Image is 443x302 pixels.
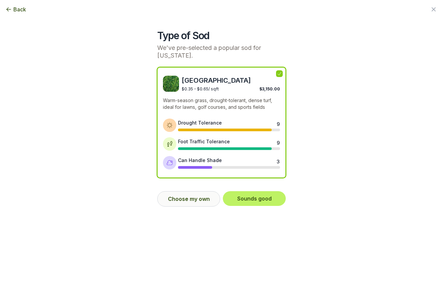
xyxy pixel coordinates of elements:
[223,191,286,206] button: Sounds good
[178,119,222,126] div: Drought Tolerance
[259,86,280,91] span: $3,150.00
[178,157,222,164] div: Can Handle Shade
[166,141,173,147] img: Foot traffic tolerance icon
[157,191,220,207] button: Choose my own
[157,29,286,42] h2: Type of Sod
[163,97,280,110] p: Warm-season grass, drought-tolerant, dense turf, ideal for lawns, golf courses, and sports fields
[157,44,286,59] p: We've pre-selected a popular sod for [US_STATE].
[182,76,280,85] span: [GEOGRAPHIC_DATA]
[163,76,179,92] img: Bermuda sod image
[166,122,173,129] img: Drought tolerance icon
[277,139,279,145] div: 9
[277,121,279,126] div: 9
[182,86,219,91] span: $0.35 - $0.65 / sqft
[13,5,26,13] span: Back
[5,5,26,13] button: Back
[178,138,230,145] div: Foot Traffic Tolerance
[277,158,279,163] div: 3
[166,159,173,166] img: Shade tolerance icon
